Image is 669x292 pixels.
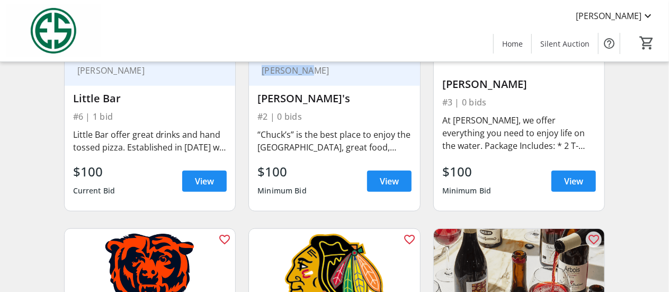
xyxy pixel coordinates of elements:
[567,7,663,24] button: [PERSON_NAME]
[551,171,596,192] a: View
[182,171,227,192] a: View
[73,181,115,200] div: Current Bid
[442,162,492,181] div: $100
[257,92,412,105] div: [PERSON_NAME]'s
[532,34,598,54] a: Silent Auction
[73,128,227,154] div: Little Bar offer great drinks and hand tossed pizza. Established in [DATE] we are proud to join t...
[442,95,596,110] div: #3 | 0 bids
[442,114,596,152] div: At [PERSON_NAME], we offer everything you need to enjoy life on the water. Package Includes: * 2 ...
[403,233,416,246] mat-icon: favorite_outline
[380,175,399,188] span: View
[73,109,227,124] div: #6 | 1 bid
[257,128,412,154] div: “Chuck’s” is the best place to enjoy the [GEOGRAPHIC_DATA], great food, generous drinks, and frie...
[257,65,399,76] div: [PERSON_NAME]
[494,34,531,54] a: Home
[195,175,214,188] span: View
[257,109,412,124] div: #2 | 0 bids
[576,10,641,22] span: [PERSON_NAME]
[73,92,227,105] div: Little Bar
[564,175,583,188] span: View
[637,33,656,52] button: Cart
[218,233,231,246] mat-icon: favorite_outline
[502,38,523,49] span: Home
[442,181,492,200] div: Minimum Bid
[599,33,620,54] button: Help
[442,78,596,91] div: [PERSON_NAME]
[73,65,215,76] div: [PERSON_NAME]
[587,233,600,246] mat-icon: favorite_outline
[257,162,307,181] div: $100
[73,162,115,181] div: $100
[540,38,590,49] span: Silent Auction
[6,4,101,57] img: Evans Scholars Foundation's Logo
[367,171,412,192] a: View
[257,181,307,200] div: Minimum Bid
